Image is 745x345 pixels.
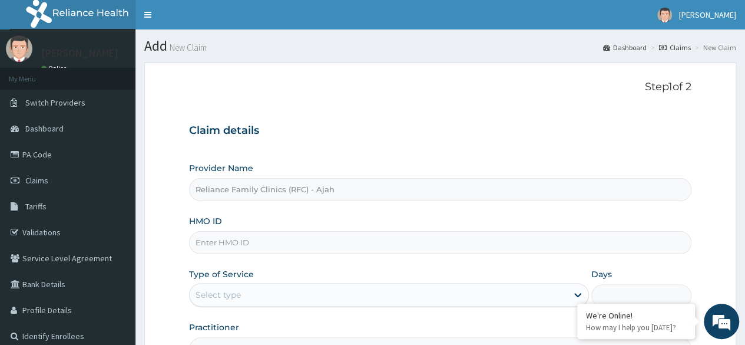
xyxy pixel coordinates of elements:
span: Tariffs [25,201,47,212]
img: User Image [6,35,32,62]
li: New Claim [692,42,736,52]
a: Dashboard [603,42,647,52]
a: Online [41,64,69,73]
div: We're Online! [586,310,686,321]
h1: Add [144,38,736,54]
img: User Image [657,8,672,22]
p: [PERSON_NAME] [41,48,118,58]
small: New Claim [167,43,207,52]
span: Switch Providers [25,97,85,108]
h3: Claim details [189,124,691,137]
p: How may I help you today? [586,323,686,333]
label: Provider Name [189,162,253,174]
span: Dashboard [25,123,64,134]
input: Enter HMO ID [189,231,691,254]
label: Practitioner [189,321,239,333]
span: Claims [25,175,48,186]
a: Claims [659,42,691,52]
p: Step 1 of 2 [189,81,691,94]
label: Days [591,268,612,280]
label: HMO ID [189,215,222,227]
span: [PERSON_NAME] [679,9,736,20]
div: Select type [196,289,241,301]
label: Type of Service [189,268,254,280]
